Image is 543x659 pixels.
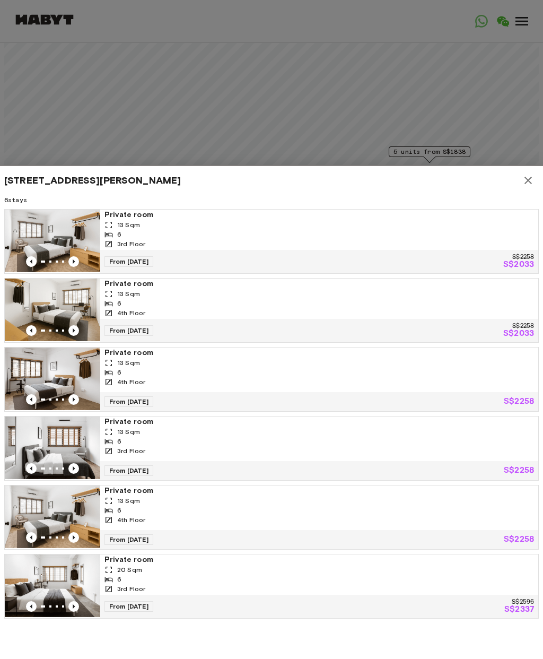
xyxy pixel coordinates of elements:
[68,325,79,336] button: Previous image
[117,308,145,318] span: 4th Floor
[117,299,121,308] span: 6
[104,396,153,407] span: From [DATE]
[4,278,539,343] a: Marketing picture of unit SG-01-080-001-06Previous imagePrevious imagePrivate room13 Sqm64th Floo...
[512,599,534,605] p: S$2596
[117,437,121,446] span: 6
[26,325,37,336] button: Previous image
[5,279,100,342] img: Marketing picture of unit SG-01-080-001-06
[504,466,534,475] p: S$2258
[4,195,539,205] span: 6 stays
[503,261,534,269] p: S$2033
[117,368,121,377] span: 6
[68,601,79,612] button: Previous image
[26,256,37,267] button: Previous image
[117,220,140,230] span: 13 Sqm
[5,554,100,618] img: Marketing picture of unit SG-01-079-001-01
[104,210,534,220] span: Private room
[104,279,534,289] span: Private room
[104,325,153,336] span: From [DATE]
[117,515,145,525] span: 4th Floor
[26,601,37,612] button: Previous image
[117,377,145,387] span: 4th Floor
[4,209,539,274] a: Marketing picture of unit SG-01-079-001-05Previous imagePrevious imagePrivate room13 Sqm63rd Floo...
[68,256,79,267] button: Previous image
[68,463,79,474] button: Previous image
[104,465,153,476] span: From [DATE]
[104,601,153,612] span: From [DATE]
[504,535,534,544] p: S$2258
[504,397,534,406] p: S$2258
[104,348,534,358] span: Private room
[4,485,539,550] a: Marketing picture of unit SG-01-080-001-05Previous imagePrevious imagePrivate room13 Sqm64th Floo...
[117,575,121,584] span: 6
[104,485,534,496] span: Private room
[504,605,534,614] p: S$2337
[503,329,534,338] p: S$2033
[117,446,145,456] span: 3rd Floor
[26,532,37,543] button: Previous image
[4,174,181,187] span: [STREET_ADDRESS][PERSON_NAME]
[5,210,100,273] img: Marketing picture of unit SG-01-079-001-05
[104,256,153,267] span: From [DATE]
[4,416,539,481] a: Marketing picture of unit SG-01-079-001-04Previous imagePrevious imagePrivate room13 Sqm63rd Floo...
[5,417,100,480] img: Marketing picture of unit SG-01-079-001-04
[26,463,37,474] button: Previous image
[117,289,140,299] span: 13 Sqm
[68,532,79,543] button: Previous image
[26,394,37,405] button: Previous image
[117,239,145,249] span: 3rd Floor
[117,230,121,239] span: 6
[104,417,534,427] span: Private room
[104,554,534,565] span: Private room
[117,506,121,515] span: 6
[117,565,142,575] span: 20 Sqm
[5,485,100,549] img: Marketing picture of unit SG-01-080-001-05
[4,347,539,412] a: Marketing picture of unit SG-01-080-001-03Previous imagePrevious imagePrivate room13 Sqm64th Floo...
[512,254,534,261] p: S$2258
[512,323,534,329] p: S$2258
[117,427,140,437] span: 13 Sqm
[104,534,153,545] span: From [DATE]
[5,348,100,411] img: Marketing picture of unit SG-01-080-001-03
[117,584,145,594] span: 3rd Floor
[68,394,79,405] button: Previous image
[117,496,140,506] span: 13 Sqm
[4,554,539,619] a: Marketing picture of unit SG-01-079-001-01Previous imagePrevious imagePrivate room20 Sqm63rd Floo...
[117,358,140,368] span: 13 Sqm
